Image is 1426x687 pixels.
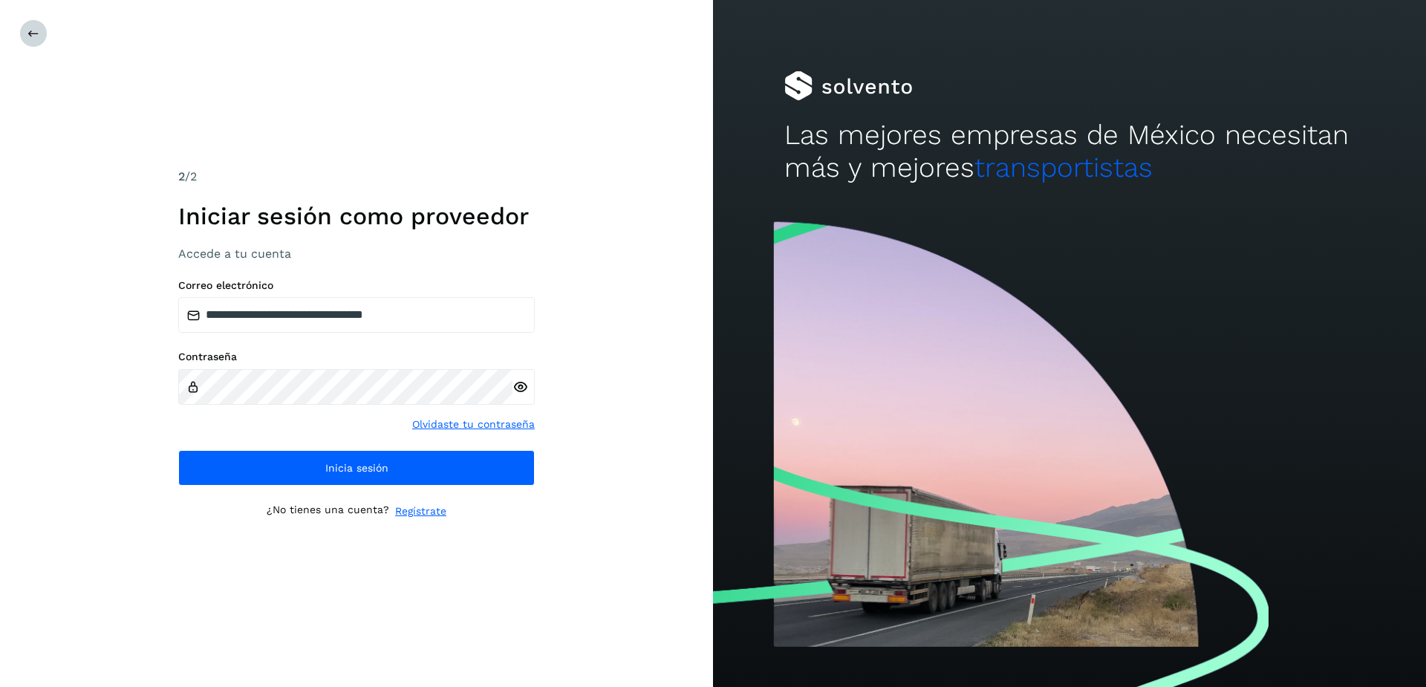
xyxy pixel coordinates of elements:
[784,119,1355,185] h2: Las mejores empresas de México necesitan más y mejores
[178,450,535,486] button: Inicia sesión
[178,351,535,363] label: Contraseña
[267,504,389,519] p: ¿No tienes una cuenta?
[178,169,185,183] span: 2
[178,279,535,292] label: Correo electrónico
[395,504,446,519] a: Regístrate
[178,168,535,186] div: /2
[412,417,535,432] a: Olvidaste tu contraseña
[974,152,1153,183] span: transportistas
[325,463,388,473] span: Inicia sesión
[178,202,535,230] h1: Iniciar sesión como proveedor
[178,247,535,261] h3: Accede a tu cuenta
